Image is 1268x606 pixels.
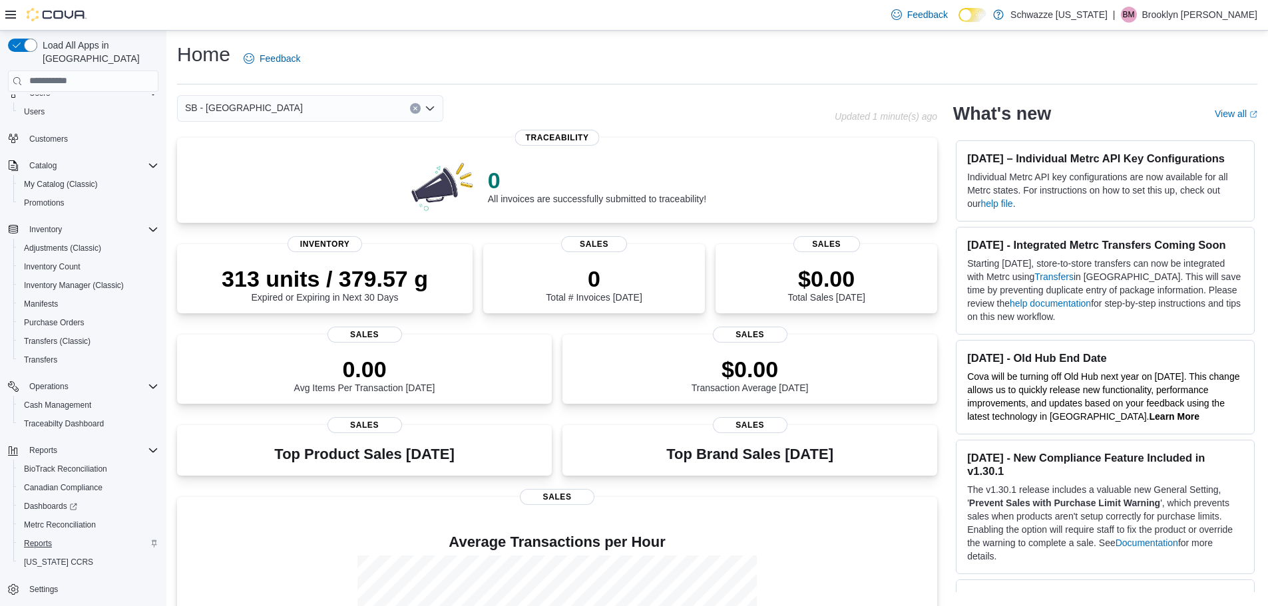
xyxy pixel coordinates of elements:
[24,130,158,147] span: Customers
[488,167,706,194] p: 0
[19,315,158,331] span: Purchase Orders
[24,355,57,365] span: Transfers
[1010,7,1108,23] p: Schwazze [US_STATE]
[29,584,58,595] span: Settings
[1010,298,1091,309] a: help documentation
[19,277,129,293] a: Inventory Manager (Classic)
[274,446,454,462] h3: Top Product Sales [DATE]
[13,553,164,571] button: [US_STATE] CCRS
[19,461,112,477] a: BioTrack Reconciliation
[188,534,927,550] h4: Average Transactions per Hour
[19,352,63,368] a: Transfers
[967,451,1243,478] h3: [DATE] - New Compliance Feature Included in v1.30.1
[24,538,52,549] span: Reports
[1150,411,1199,422] a: Learn More
[19,277,158,293] span: Inventory Manager (Classic)
[24,106,45,117] span: Users
[1116,537,1178,548] a: Documentation
[24,482,103,493] span: Canadian Compliance
[1215,108,1257,119] a: View allExternal link
[24,261,81,272] span: Inventory Count
[24,379,74,394] button: Operations
[13,102,164,121] button: Users
[967,170,1243,210] p: Individual Metrc API key configurations are now available for all Metrc states. For instructions ...
[1121,7,1137,23] div: Brooklyn Michele Carlton
[19,259,158,275] span: Inventory Count
[19,296,158,312] span: Manifests
[24,501,77,512] span: Dashboards
[24,280,124,291] span: Inventory Manager (Classic)
[24,179,98,190] span: My Catalog (Classic)
[3,129,164,148] button: Customers
[19,176,103,192] a: My Catalog (Classic)
[185,100,303,116] span: SB - [GEOGRAPHIC_DATA]
[294,356,435,393] div: Avg Items Per Transaction [DATE]
[692,356,809,382] p: $0.00
[19,259,86,275] a: Inventory Count
[37,39,158,65] span: Load All Apps in [GEOGRAPHIC_DATA]
[19,416,158,432] span: Traceabilty Dashboard
[24,464,107,474] span: BioTrack Reconciliation
[787,265,865,303] div: Total Sales [DATE]
[19,352,158,368] span: Transfers
[546,265,642,292] p: 0
[3,441,164,460] button: Reports
[24,198,65,208] span: Promotions
[886,1,953,28] a: Feedback
[19,480,108,496] a: Canadian Compliance
[1249,110,1257,118] svg: External link
[13,414,164,433] button: Traceabilty Dashboard
[546,265,642,303] div: Total # Invoices [DATE]
[19,333,158,349] span: Transfers (Classic)
[19,397,97,413] a: Cash Management
[24,158,158,174] span: Catalog
[294,356,435,382] p: 0.00
[13,239,164,257] button: Adjustments (Classic)
[24,557,93,567] span: [US_STATE] CCRS
[24,581,63,597] a: Settings
[19,554,99,570] a: [US_STATE] CCRS
[793,236,860,252] span: Sales
[19,535,57,551] a: Reports
[19,498,83,514] a: Dashboards
[238,45,306,72] a: Feedback
[13,295,164,313] button: Manifests
[13,497,164,516] a: Dashboards
[666,446,833,462] h3: Top Brand Sales [DATE]
[3,579,164,599] button: Settings
[19,480,158,496] span: Canadian Compliance
[967,483,1243,563] p: The v1.30.1 release includes a valuable new General Setting, ' ', which prevents sales when produ...
[425,103,435,114] button: Open list of options
[19,554,158,570] span: Washington CCRS
[327,327,402,343] span: Sales
[3,220,164,239] button: Inventory
[967,257,1243,323] p: Starting [DATE], store-to-store transfers can now be integrated with Metrc using in [GEOGRAPHIC_D...
[24,336,91,347] span: Transfers (Classic)
[19,333,96,349] a: Transfers (Classic)
[19,296,63,312] a: Manifests
[24,158,62,174] button: Catalog
[1142,7,1258,23] p: Brooklyn [PERSON_NAME]
[19,416,109,432] a: Traceabilty Dashboard
[13,332,164,351] button: Transfers (Classic)
[29,445,57,456] span: Reports
[1034,271,1074,282] a: Transfers
[13,396,164,414] button: Cash Management
[787,265,865,292] p: $0.00
[222,265,428,292] p: 313 units / 379.57 g
[835,111,937,122] p: Updated 1 minute(s) ago
[29,224,62,235] span: Inventory
[24,317,85,328] span: Purchase Orders
[1113,7,1116,23] p: |
[13,516,164,534] button: Metrc Reconciliation
[692,356,809,393] div: Transaction Average [DATE]
[713,417,787,433] span: Sales
[967,351,1243,365] h3: [DATE] - Old Hub End Date
[24,243,101,253] span: Adjustments (Classic)
[19,240,158,256] span: Adjustments (Classic)
[327,417,402,433] span: Sales
[13,313,164,332] button: Purchase Orders
[561,236,628,252] span: Sales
